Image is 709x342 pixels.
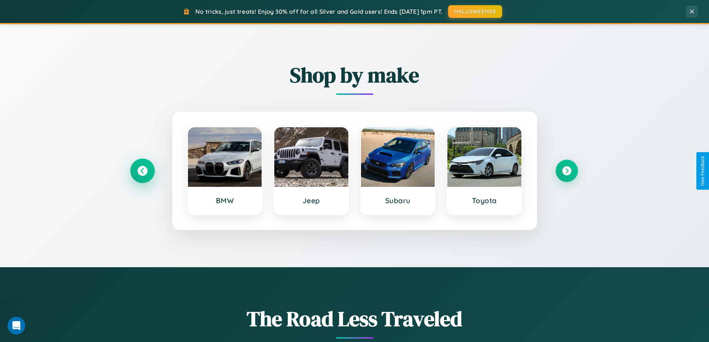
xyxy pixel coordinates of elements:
[131,61,578,89] h2: Shop by make
[282,196,341,205] h3: Jeep
[448,5,502,18] button: HALLOWEEN30
[455,196,514,205] h3: Toyota
[368,196,428,205] h3: Subaru
[7,317,25,335] iframe: Intercom live chat
[195,196,255,205] h3: BMW
[195,8,443,15] span: No tricks, just treats! Enjoy 30% off for all Silver and Gold users! Ends [DATE] 1pm PT.
[700,156,705,186] div: Give Feedback
[131,304,578,333] h1: The Road Less Traveled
